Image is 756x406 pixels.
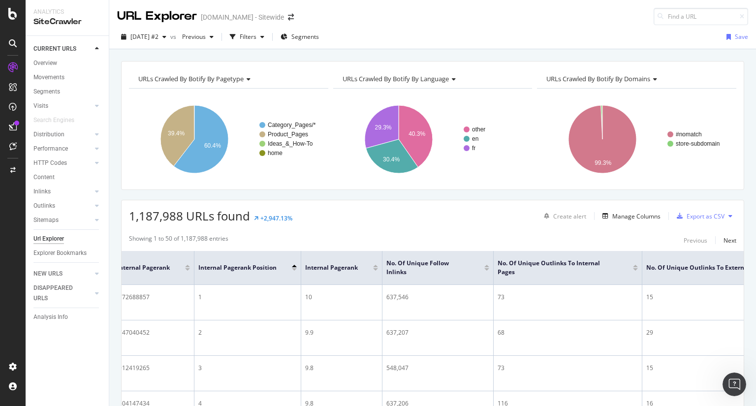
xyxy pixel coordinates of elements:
text: #nomatch [676,131,702,138]
text: Ideas_&_How-To [268,140,313,147]
svg: A chart. [333,96,533,182]
button: Emoji picker [15,322,23,330]
span: vs [170,32,178,41]
div: Segments [33,87,60,97]
b: Internal linking structure [27,259,125,267]
div: New messages divider [8,41,189,42]
span: URLs Crawled By Botify By language [343,74,449,83]
div: 0.008912419265 [103,364,190,373]
div: Outlinks [33,201,55,211]
iframe: Intercom live chat [723,373,746,396]
span: Segments [291,32,319,41]
text: 29.3% [375,124,391,131]
button: Segments [277,29,323,45]
img: Profile image for Customer Support [28,5,44,21]
div: Performance [33,144,68,154]
div: For example, a link from your homepage to a product page carries much more Pagerank than a link f... [16,124,181,172]
span: No. of Unique Follow Inlinks [386,259,470,277]
li: : Score from 0-10 (one decimal) [23,296,181,314]
a: Distribution [33,129,92,140]
b: Key considerations: [16,178,93,186]
div: 0.010747040452 [103,328,190,337]
span: 1,187,988 URLs found [129,208,250,224]
span: Previous [178,32,206,41]
div: Analytics [33,8,101,16]
a: Outlinks [33,201,92,211]
textarea: Message… [8,302,189,318]
div: Explorer Bookmarks [33,248,87,258]
div: Overview [33,58,57,68]
b: Number of internal follow links [23,80,144,88]
div: 10 [305,293,378,302]
button: Save [723,29,748,45]
div: 9.8 [305,364,378,373]
div: CURRENT URLS [33,44,76,54]
button: Upload attachment [47,322,55,330]
div: arrow-right-arrow-left [288,14,294,21]
a: Segments [33,87,102,97]
div: Previous [684,236,707,245]
div: 68 [498,328,638,337]
div: 637,546 [386,293,489,302]
a: Visits [33,101,92,111]
div: Analysis Info [33,312,68,322]
div: 548,047 [386,364,489,373]
div: Visits [33,101,48,111]
div: Filters [240,32,256,41]
text: 30.4% [383,156,400,163]
button: Export as CSV [673,208,724,224]
div: Customer Support says… [8,50,189,397]
li: Two structural factors significantly impact Internal Pagerank: • : Pages deeper in your site stru... [23,221,181,277]
div: Save [735,32,748,41]
span: Internal Pagerank [305,263,358,272]
button: Previous [684,234,707,246]
text: 60.4% [204,142,221,149]
div: Content [33,172,55,183]
text: fr [472,145,475,152]
div: 1 [198,293,297,302]
span: URLs Crawled By Botify By pagetype [138,74,244,83]
div: HTTP Codes [33,158,67,168]
div: 73 [498,364,638,373]
button: Manage Columns [598,210,661,222]
svg: A chart. [129,96,328,182]
text: Product_Pages [268,131,308,138]
a: Movements [33,72,102,83]
span: 2025 Aug. 21st #2 [130,32,158,41]
a: Content [33,172,102,183]
a: Analysis Info [33,312,102,322]
a: Inlinks [33,187,92,197]
div: 2 [198,328,297,337]
div: Movements [33,72,64,83]
svg: A chart. [537,96,736,182]
button: Gif picker [31,322,39,330]
div: Inlinks [33,187,51,197]
button: Create alert [540,208,586,224]
span: No. of Unique Outlinks to Internal Pages [498,259,618,277]
a: Search Engines [33,115,84,125]
b: The calculated Pagerank of the pages [23,101,144,119]
span: URLs Crawled By Botify By domains [546,74,650,83]
a: Overview [33,58,102,68]
h4: URLs Crawled By Botify By language [341,71,524,87]
h4: URLs Crawled By Botify By domains [544,71,727,87]
h4: URLs Crawled By Botify By pagetype [136,71,319,87]
div: SiteCrawler [33,16,101,28]
div: 73 [498,293,638,302]
div: Close [173,4,190,22]
button: Filters [226,29,268,45]
text: 99.3% [595,159,611,166]
div: NEW URLS [33,269,63,279]
div: 9.9 [305,328,378,337]
button: Send a message… [169,318,185,334]
a: Url Explorer [33,234,102,244]
button: Home [154,4,173,23]
button: Scroll to bottom [90,279,107,295]
span: Raw Internal Pagerank [103,263,170,272]
a: Explorer Bookmarks [33,248,102,258]
a: DISAPPEARED URLS [33,283,92,304]
div: Internal Pagerank in Botify is calculated as a function of two key factors:Number of internal fol... [8,50,189,396]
